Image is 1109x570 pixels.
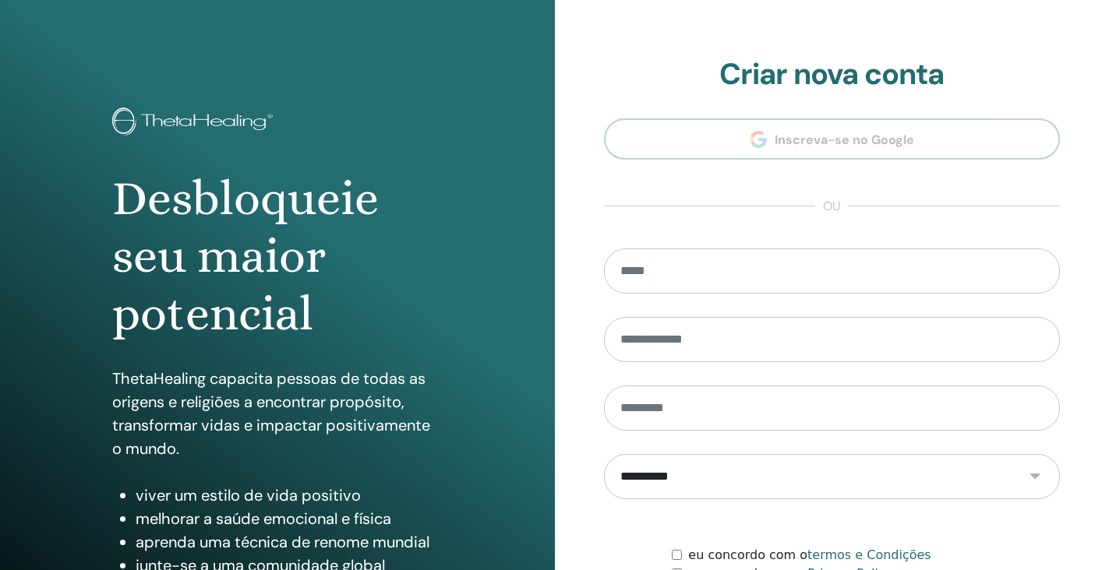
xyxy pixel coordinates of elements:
li: melhorar a saúde emocional e física [136,507,443,530]
h2: Criar nova conta [604,57,1061,93]
span: ou [815,197,848,216]
p: ThetaHealing capacita pessoas de todas as origens e religiões a encontrar propósito, transformar ... [112,367,443,460]
h1: Desbloqueie seu maior potencial [112,170,443,343]
label: eu concordo com o [688,546,931,565]
li: aprenda uma técnica de renome mundial [136,530,443,554]
li: viver um estilo de vida positivo [136,484,443,507]
a: termos e Condições [807,547,931,562]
